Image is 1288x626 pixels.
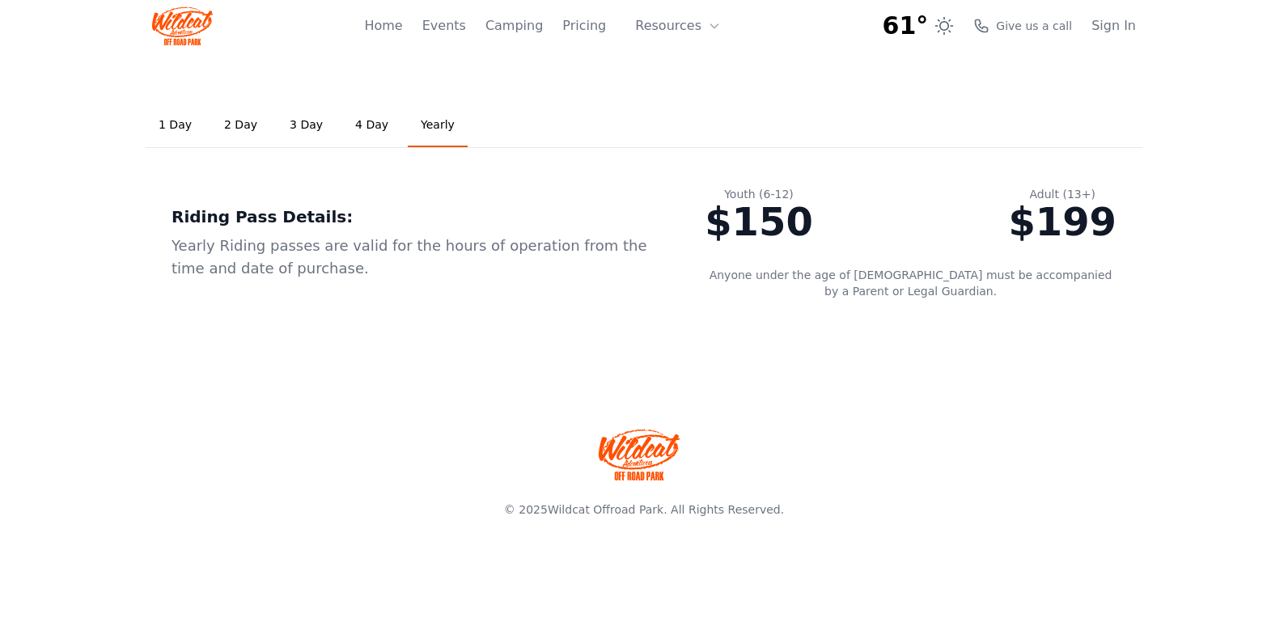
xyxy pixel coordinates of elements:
[562,16,606,36] a: Pricing
[422,16,466,36] a: Events
[1091,16,1136,36] a: Sign In
[408,104,468,147] a: Yearly
[211,104,270,147] a: 2 Day
[625,10,731,42] button: Resources
[599,429,680,480] img: Wildcat Offroad park
[705,186,813,202] div: Youth (6-12)
[1008,202,1116,241] div: $199
[1008,186,1116,202] div: Adult (13+)
[996,18,1072,34] span: Give us a call
[705,267,1116,299] p: Anyone under the age of [DEMOGRAPHIC_DATA] must be accompanied by a Parent or Legal Guardian.
[172,205,653,228] div: Riding Pass Details:
[277,104,336,147] a: 3 Day
[152,6,213,45] img: Wildcat Logo
[705,202,813,241] div: $150
[973,18,1072,34] a: Give us a call
[364,16,402,36] a: Home
[172,235,653,280] div: Yearly Riding passes are valid for the hours of operation from the time and date of purchase.
[146,104,205,147] a: 1 Day
[485,16,543,36] a: Camping
[504,503,784,516] span: © 2025 . All Rights Reserved.
[342,104,401,147] a: 4 Day
[883,11,929,40] span: 61°
[548,503,663,516] a: Wildcat Offroad Park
